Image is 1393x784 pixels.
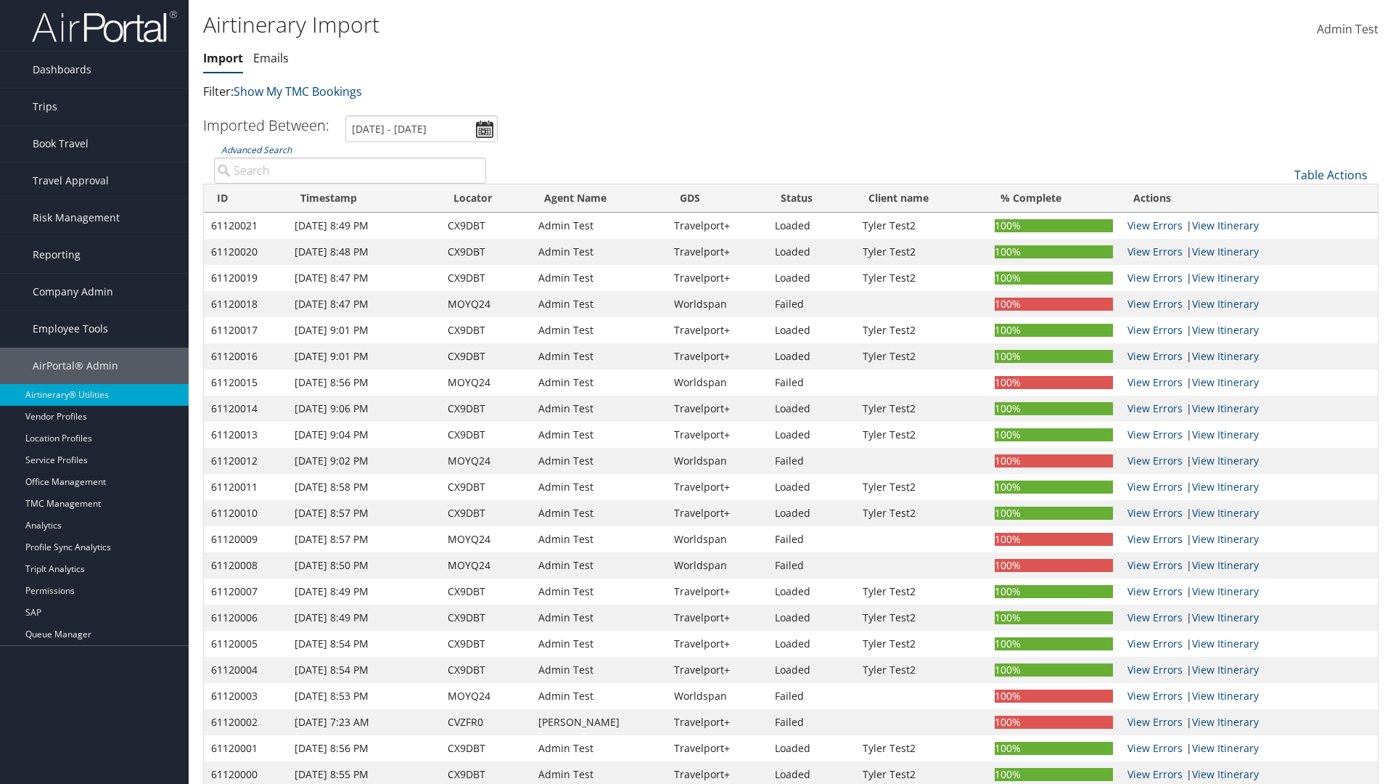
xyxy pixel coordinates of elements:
td: Travelport+ [667,605,768,631]
td: Tyler Test2 [855,317,987,343]
td: | [1120,605,1378,631]
td: CX9DBT [440,422,531,448]
a: View errors [1127,454,1183,467]
td: | [1120,265,1378,291]
th: Timestamp: activate to sort column ascending [287,184,441,213]
td: [DATE] 8:50 PM [287,552,441,579]
td: CX9DBT [440,605,531,631]
td: Failed [768,448,855,474]
td: Loaded [768,735,855,761]
td: MOYQ24 [440,369,531,396]
span: Dashboards [33,52,91,88]
a: View errors [1127,532,1183,546]
a: View Itinerary Details [1192,741,1259,755]
td: [DATE] 8:57 PM [287,526,441,552]
td: 61120001 [204,735,287,761]
td: [DATE] 7:23 AM [287,709,441,735]
a: Advanced Search [221,144,292,156]
td: Tyler Test2 [855,265,987,291]
img: airportal-logo.png [32,9,177,44]
td: Worldspan [667,552,768,579]
div: 100% [995,507,1113,520]
a: View Itinerary Details [1192,428,1259,441]
div: 100% [995,611,1113,624]
td: 61120004 [204,657,287,683]
div: 100% [995,271,1113,285]
td: Travelport+ [667,579,768,605]
td: Tyler Test2 [855,396,987,422]
td: Admin Test [531,448,667,474]
td: Worldspan [667,448,768,474]
a: View errors [1127,663,1183,677]
td: 61120007 [204,579,287,605]
td: Admin Test [531,683,667,709]
td: Travelport+ [667,213,768,239]
a: View errors [1127,323,1183,337]
td: Travelport+ [667,317,768,343]
td: CX9DBT [440,317,531,343]
td: 61120018 [204,291,287,317]
div: 100% [995,245,1113,258]
td: CX9DBT [440,474,531,500]
td: | [1120,369,1378,396]
td: Loaded [768,579,855,605]
div: 100% [995,324,1113,337]
td: Tyler Test2 [855,605,987,631]
td: | [1120,500,1378,526]
td: | [1120,579,1378,605]
a: View errors [1127,349,1183,363]
td: MOYQ24 [440,552,531,579]
span: Reporting [33,237,81,273]
td: | [1120,683,1378,709]
td: | [1120,213,1378,239]
a: View errors [1127,401,1183,415]
td: Failed [768,291,855,317]
th: Actions [1120,184,1378,213]
span: Travel Approval [33,163,109,199]
a: View errors [1127,689,1183,703]
td: Travelport+ [667,709,768,735]
td: 61120005 [204,631,287,657]
td: Loaded [768,422,855,448]
td: 61120008 [204,552,287,579]
a: View errors [1127,715,1183,729]
td: Admin Test [531,396,667,422]
td: Tyler Test2 [855,474,987,500]
td: Tyler Test2 [855,657,987,683]
td: Travelport+ [667,631,768,657]
td: 61120012 [204,448,287,474]
td: Tyler Test2 [855,422,987,448]
span: AirPortal® Admin [33,348,118,384]
td: Admin Test [531,474,667,500]
td: Admin Test [531,500,667,526]
td: Travelport+ [667,474,768,500]
td: | [1120,735,1378,761]
div: 100% [995,559,1113,572]
td: MOYQ24 [440,291,531,317]
td: CVZFR0 [440,709,531,735]
div: 100% [995,219,1113,232]
td: CX9DBT [440,500,531,526]
td: Admin Test [531,213,667,239]
h3: Imported Between: [203,115,329,135]
td: | [1120,317,1378,343]
td: CX9DBT [440,631,531,657]
a: View Itinerary Details [1192,480,1259,494]
div: 100% [995,350,1113,363]
td: 61120002 [204,709,287,735]
a: Emails [253,50,289,66]
td: MOYQ24 [440,683,531,709]
td: Travelport+ [667,265,768,291]
a: View errors [1127,611,1183,624]
span: Employee Tools [33,311,108,347]
td: 61120011 [204,474,287,500]
td: Tyler Test2 [855,213,987,239]
td: CX9DBT [440,579,531,605]
a: View errors [1127,558,1183,572]
td: [DATE] 8:47 PM [287,265,441,291]
td: Worldspan [667,526,768,552]
a: View errors [1127,297,1183,311]
a: View Itinerary Details [1192,323,1259,337]
a: View Itinerary Details [1192,297,1259,311]
td: 61120009 [204,526,287,552]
